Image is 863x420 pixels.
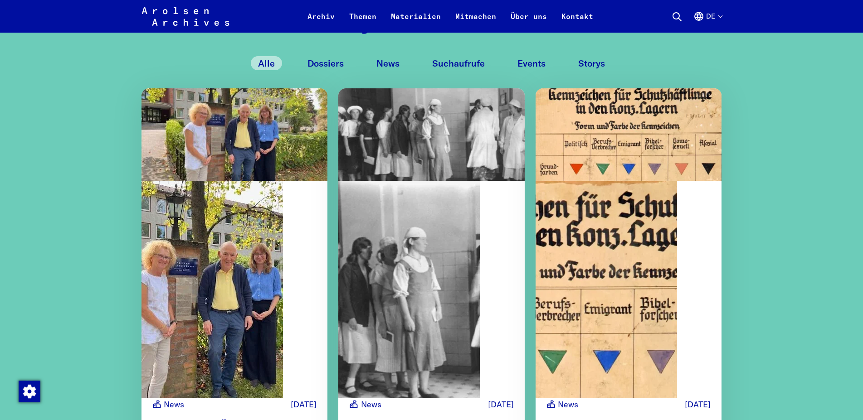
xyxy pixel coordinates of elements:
[342,11,384,33] a: Themen
[554,11,600,33] a: Kontakt
[693,11,722,33] button: Deutsch, Sprachauswahl
[510,56,553,70] button: Events
[251,56,282,70] button: Alle
[685,398,711,410] time: [DATE]
[141,56,722,70] div: Filter:
[291,398,317,410] time: [DATE]
[18,380,40,402] div: Zustimmung ändern
[384,11,448,33] a: Materialien
[503,11,554,33] a: Über uns
[448,11,503,33] a: Mitmachen
[425,56,492,70] button: Suchaufrufe
[300,5,600,27] nav: Primär
[361,398,381,410] span: News
[558,398,578,410] span: News
[300,11,342,33] a: Archiv
[164,398,184,410] span: News
[19,381,40,402] img: Zustimmung ändern
[300,56,351,70] button: Dossiers
[369,56,407,70] button: News
[571,56,612,70] button: Storys
[488,398,514,410] time: [DATE]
